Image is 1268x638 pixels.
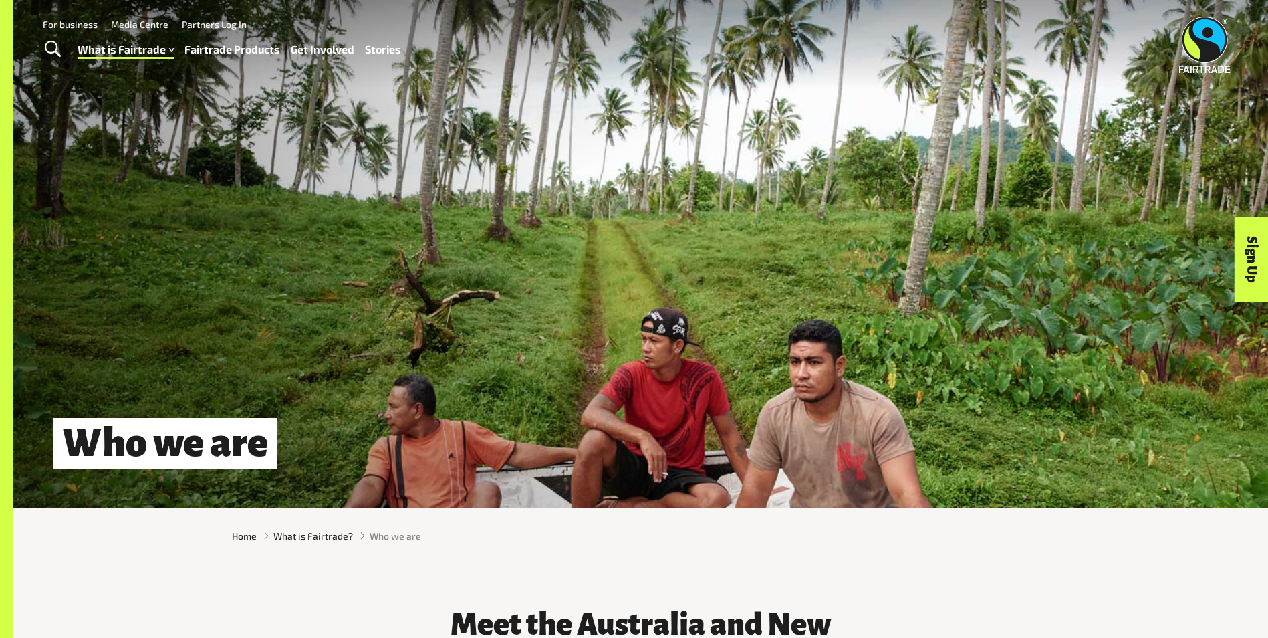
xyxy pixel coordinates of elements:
[365,40,401,60] a: Stories
[36,33,69,66] a: Toggle Search
[370,529,421,543] span: Who we are
[182,19,247,30] a: Partners Log In
[232,529,257,543] a: Home
[43,19,98,30] a: For business
[111,19,168,30] a: Media Centre
[78,40,174,60] a: What is Fairtrade
[273,529,353,543] a: What is Fairtrade?
[184,40,280,60] a: Fairtrade Products
[1179,17,1231,73] img: Fairtrade Australia New Zealand logo
[53,418,277,469] h1: Who we are
[291,40,354,60] a: Get Involved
